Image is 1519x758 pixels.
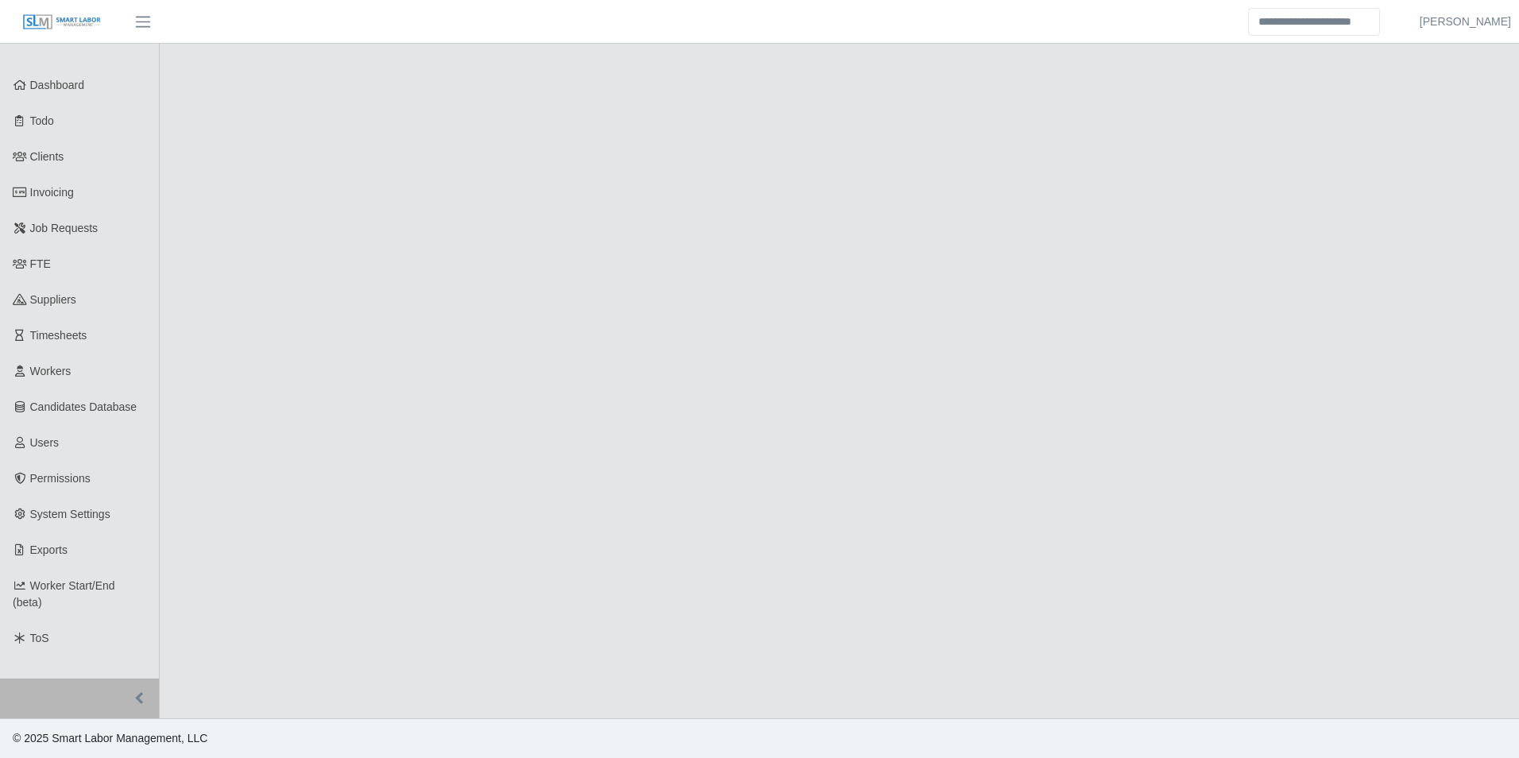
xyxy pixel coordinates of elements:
span: System Settings [30,508,110,520]
input: Search [1248,8,1380,36]
span: Worker Start/End (beta) [13,579,115,609]
span: Clients [30,150,64,163]
span: Users [30,436,60,449]
span: Candidates Database [30,400,137,413]
a: [PERSON_NAME] [1420,14,1511,30]
span: Workers [30,365,72,377]
span: Invoicing [30,186,74,199]
span: Dashboard [30,79,85,91]
span: Suppliers [30,293,76,306]
span: Exports [30,543,68,556]
span: FTE [30,257,51,270]
span: Timesheets [30,329,87,342]
span: Todo [30,114,54,127]
span: Job Requests [30,222,99,234]
img: SLM Logo [22,14,102,31]
span: Permissions [30,472,91,485]
span: ToS [30,632,49,644]
span: © 2025 Smart Labor Management, LLC [13,732,207,744]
